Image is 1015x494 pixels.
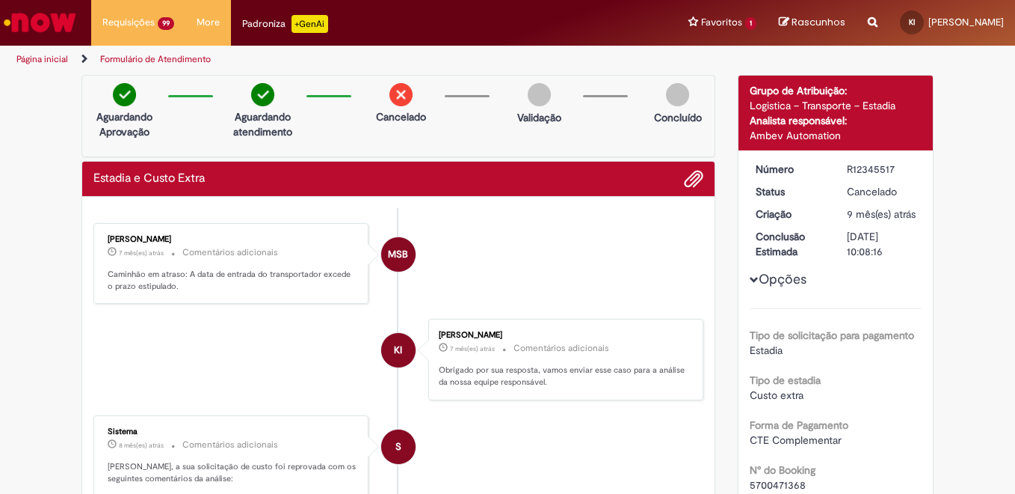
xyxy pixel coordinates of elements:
img: img-circle-grey.png [666,83,689,106]
p: Obrigado por sua resposta, vamos enviar esse caso para a análise da nossa equipe responsável. [439,365,688,388]
p: Aguardando atendimento [226,109,299,139]
div: Padroniza [242,15,328,33]
span: 99 [158,17,174,30]
div: [PERSON_NAME] [108,235,357,244]
div: [DATE] 10:08:16 [847,229,916,259]
span: MSB [388,237,408,272]
a: Página inicial [16,53,68,65]
time: 02/12/2024 15:08:10 [847,207,916,221]
span: 5700471368 [750,478,806,492]
span: KI [909,17,915,27]
ul: Trilhas de página [11,46,665,73]
dt: Conclusão Estimada [744,229,836,259]
div: Sistema [108,427,357,436]
span: KI [394,332,402,368]
p: Aguardando Aprovação [88,109,161,139]
time: 06/01/2025 14:44:27 [119,441,164,450]
div: System [381,430,416,464]
a: Rascunhos [779,16,845,30]
small: Comentários adicionais [513,342,609,355]
b: Tipo de solicitação para pagamento [750,329,914,342]
span: Favoritos [701,15,742,30]
img: check-circle-green.png [113,83,136,106]
button: Adicionar anexos [684,169,703,189]
span: 7 mês(es) atrás [450,344,495,353]
dt: Criação [744,207,836,222]
img: check-circle-green.png [251,83,274,106]
span: CTE Complementar [750,433,842,447]
span: 1 [745,17,756,30]
span: More [197,15,220,30]
a: Formulário de Atendimento [100,53,211,65]
p: Caminhão em atraso: A data de entrada do transportador excede o prazo estipulado. [108,269,357,292]
time: 20/01/2025 16:17:02 [450,344,495,353]
b: N° do Booking [750,463,815,477]
p: Cancelado [376,109,426,124]
span: Rascunhos [792,15,845,29]
time: 11/02/2025 17:31:11 [119,248,164,257]
div: Ketty Ivankio [381,333,416,368]
small: Comentários adicionais [182,439,278,451]
img: remove.png [389,83,413,106]
div: Ambev Automation [750,128,922,143]
div: 02/12/2024 15:08:10 [847,207,916,222]
span: 9 mês(es) atrás [847,207,916,221]
small: Comentários adicionais [182,246,278,259]
p: +GenAi [291,15,328,33]
span: Requisições [102,15,155,30]
dt: Status [744,184,836,199]
div: Matheus Silvino Barros de Oliveira [381,237,416,272]
span: Estadia [750,344,783,357]
h2: Estadia e Custo Extra Histórico de tíquete [93,172,205,186]
span: 7 mês(es) atrás [119,248,164,257]
b: Forma de Pagamento [750,418,848,432]
span: Custo extra [750,388,803,402]
span: S [395,429,401,465]
p: Concluído [654,110,702,125]
div: Logistica – Transporte – Estadia [750,98,922,113]
div: R12345517 [847,162,916,177]
dt: Número [744,162,836,177]
span: [PERSON_NAME] [928,16,1004,28]
div: Analista responsável: [750,113,922,128]
div: Grupo de Atribuição: [750,83,922,98]
div: [PERSON_NAME] [439,331,688,340]
div: Cancelado [847,184,916,199]
img: img-circle-grey.png [528,83,551,106]
span: 8 mês(es) atrás [119,441,164,450]
img: ServiceNow [1,7,78,37]
b: Tipo de estadia [750,373,821,387]
p: Validação [517,110,561,125]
